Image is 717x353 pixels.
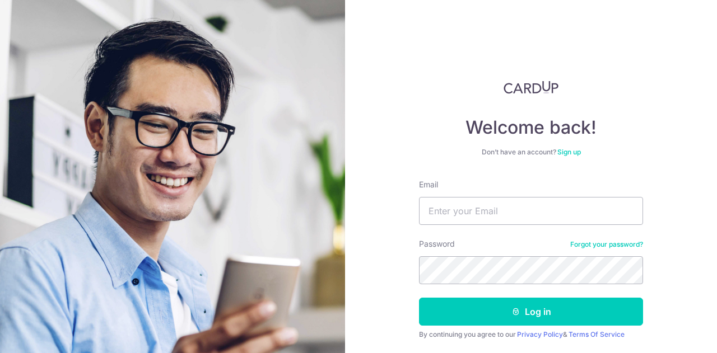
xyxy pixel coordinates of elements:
[557,148,581,156] a: Sign up
[419,298,643,326] button: Log in
[504,81,558,94] img: CardUp Logo
[517,330,563,338] a: Privacy Policy
[570,240,643,249] a: Forgot your password?
[419,330,643,339] div: By continuing you agree to our &
[419,197,643,225] input: Enter your Email
[419,179,438,190] label: Email
[569,330,625,338] a: Terms Of Service
[419,148,643,157] div: Don’t have an account?
[419,238,455,250] label: Password
[419,116,643,139] h4: Welcome back!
